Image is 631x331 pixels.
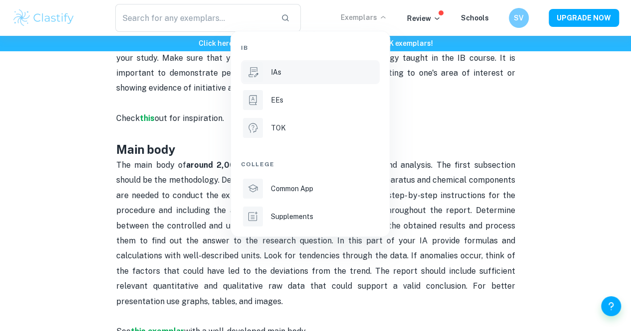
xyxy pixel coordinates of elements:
[241,160,274,169] span: College
[271,122,286,133] p: TOK
[241,60,380,84] a: IAs
[271,95,283,106] p: EEs
[241,177,380,201] a: Common App
[241,88,380,112] a: EEs
[241,116,380,140] a: TOK
[241,205,380,228] a: Supplements
[241,43,248,52] span: IB
[271,183,313,194] p: Common App
[271,211,313,222] p: Supplements
[271,67,281,78] p: IAs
